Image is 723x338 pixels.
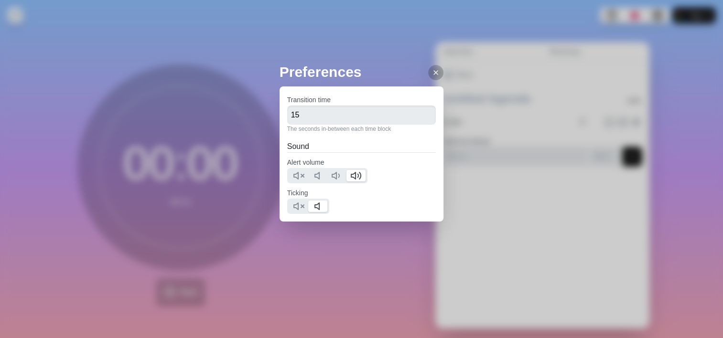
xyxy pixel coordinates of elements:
[287,96,331,104] label: Transition time
[287,141,436,152] h2: Sound
[287,189,308,197] label: Ticking
[287,125,436,133] p: The seconds in-between each time block
[280,61,444,83] h2: Preferences
[287,158,324,166] label: Alert volume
